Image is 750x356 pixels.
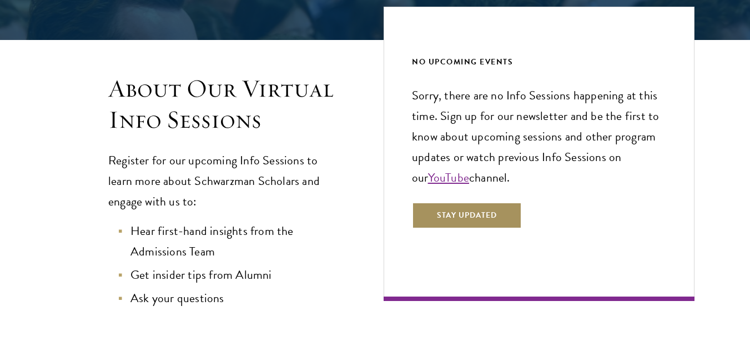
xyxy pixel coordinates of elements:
[119,265,339,285] li: Get insider tips from Alumni
[119,288,339,309] li: Ask your questions
[108,73,339,136] h3: About Our Virtual Info Sessions
[119,221,339,262] li: Hear first-hand insights from the Admissions Team
[412,55,666,69] div: NO UPCOMING EVENTS
[412,202,522,229] button: Stay Updated
[428,168,469,187] a: YouTube
[108,151,339,212] p: Register for our upcoming Info Sessions to learn more about Schwarzman Scholars and engage with u...
[412,86,666,188] p: Sorry, there are no Info Sessions happening at this time. Sign up for our newsletter and be the f...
